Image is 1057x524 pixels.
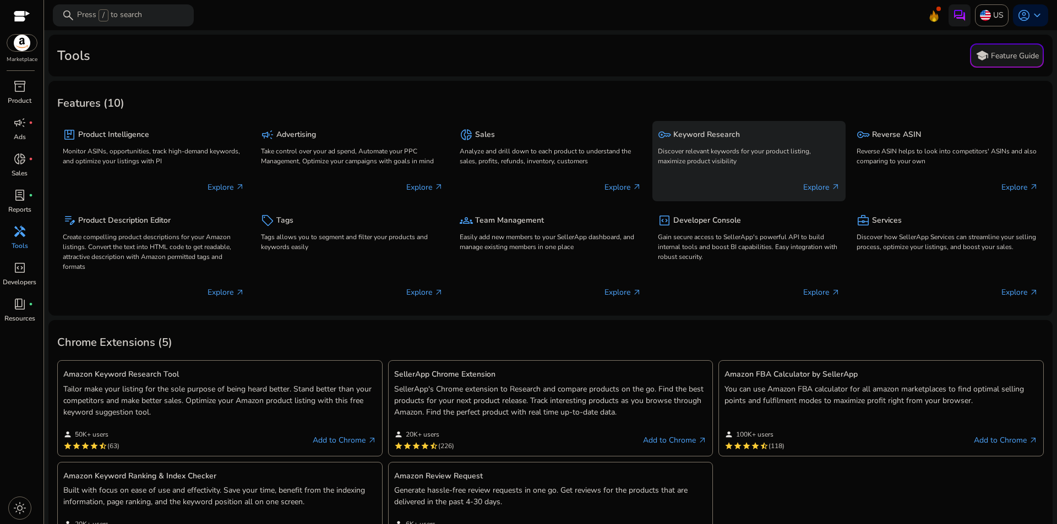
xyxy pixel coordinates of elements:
span: arrow_outward [236,288,244,297]
span: fiber_manual_record [29,120,33,125]
h2: Tools [57,48,90,64]
h5: Developer Console [673,216,741,225]
span: 20K+ users [406,430,439,439]
mat-icon: person [394,430,403,439]
p: Discover relevant keywords for your product listing, maximize product visibility [658,146,840,166]
span: handyman [13,225,26,238]
span: fiber_manual_record [29,302,33,306]
span: key [857,128,870,141]
p: Explore [1001,181,1038,193]
span: 50K+ users [75,430,108,439]
p: Product [8,96,31,106]
span: campaign [261,128,274,141]
p: Built with focus on ease of use and effectivity. Save your time, benefit from the indexing inform... [63,484,377,508]
p: SellerApp's Chrome extension to Research and compare products on the go. Find the best products f... [394,383,707,418]
p: You can use Amazon FBA calculator for all amazon marketplaces to find optimal selling points and ... [724,383,1038,406]
span: 100K+ users [736,430,773,439]
h5: Team Management [475,216,544,225]
span: package [63,128,76,141]
img: us.svg [980,10,991,21]
span: arrow_outward [368,436,377,445]
span: keyboard_arrow_down [1031,9,1044,22]
mat-icon: person [724,430,733,439]
h5: Product Intelligence [78,130,149,140]
p: Analyze and drill down to each product to understand the sales, profits, refunds, inventory, cust... [460,146,641,166]
mat-icon: star_half [99,442,107,450]
p: Explore [208,181,244,193]
p: Sales [12,168,28,178]
p: Explore [1001,286,1038,298]
span: (63) [107,442,119,450]
span: campaign [13,116,26,129]
p: Reports [8,205,31,214]
mat-icon: star [403,442,412,450]
mat-icon: star [63,442,72,450]
span: edit_note [63,214,76,227]
p: Resources [4,313,35,323]
p: Easily add new members to your SellerApp dashboard, and manage existing members in one place [460,232,641,252]
mat-icon: person [63,430,72,439]
p: Feature Guide [991,51,1039,62]
mat-icon: star_half [429,442,438,450]
h5: Product Description Editor [78,216,171,225]
mat-icon: star [412,442,421,450]
a: Add to Chromearrow_outward [313,434,377,447]
span: donut_small [13,152,26,166]
p: Tools [12,241,28,251]
span: account_circle [1017,9,1031,22]
p: Press to search [77,9,142,21]
span: arrow_outward [1029,436,1038,445]
h5: Sales [475,130,495,140]
span: arrow_outward [633,288,641,297]
span: search [62,9,75,22]
mat-icon: star [724,442,733,450]
h5: Amazon Keyword Research Tool [63,370,377,379]
a: Add to Chromearrow_outward [643,434,707,447]
h5: Keyword Research [673,130,740,140]
a: Add to Chromearrow_outward [974,434,1038,447]
h3: Chrome Extensions (5) [57,336,172,349]
span: arrow_outward [831,183,840,191]
span: fiber_manual_record [29,193,33,197]
p: Explore [604,286,641,298]
mat-icon: star [81,442,90,450]
span: arrow_outward [1029,183,1038,191]
span: sell [261,214,274,227]
span: groups [460,214,473,227]
mat-icon: star [421,442,429,450]
p: Developers [3,277,36,287]
h5: Amazon Keyword Ranking & Index Checker [63,472,377,481]
span: fiber_manual_record [29,157,33,161]
mat-icon: star [90,442,99,450]
p: Tags allows you to segment and filter your products and keywords easily [261,232,443,252]
p: Explore [406,181,443,193]
p: Explore [406,286,443,298]
p: Marketplace [7,56,37,64]
p: Reverse ASIN helps to look into competitors' ASINs and also comparing to your own [857,146,1038,166]
p: Tailor make your listing for the sole purpose of being heard better. Stand better than your compe... [63,383,377,418]
span: code_blocks [658,214,671,227]
span: arrow_outward [831,288,840,297]
mat-icon: star [394,442,403,450]
span: light_mode [13,501,26,515]
span: arrow_outward [1029,288,1038,297]
p: US [993,5,1004,25]
h5: Tags [276,216,293,225]
p: Ads [14,132,26,142]
p: Explore [208,286,244,298]
span: donut_small [460,128,473,141]
span: inventory_2 [13,80,26,93]
mat-icon: star_half [760,442,769,450]
p: Explore [803,181,840,193]
span: arrow_outward [633,183,641,191]
img: amazon.svg [7,35,37,51]
mat-icon: star [742,442,751,450]
span: (118) [769,442,784,450]
span: school [976,49,989,62]
h5: SellerApp Chrome Extension [394,370,707,379]
span: lab_profile [13,189,26,202]
h5: Services [872,216,902,225]
p: Explore [803,286,840,298]
p: Discover how SellerApp Services can streamline your selling process, optimize your listings, and ... [857,232,1038,252]
h5: Amazon Review Request [394,472,707,481]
